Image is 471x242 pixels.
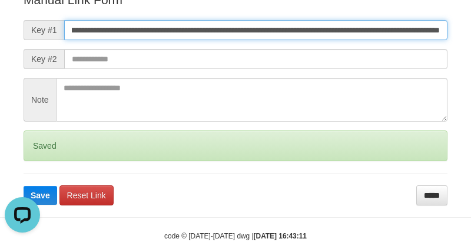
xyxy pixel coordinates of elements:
[31,191,50,200] span: Save
[5,5,40,40] button: Open LiveChat chat widget
[24,186,57,205] button: Save
[67,191,106,200] span: Reset Link
[59,185,114,205] a: Reset Link
[24,20,64,40] span: Key #1
[24,49,64,69] span: Key #2
[254,232,307,240] strong: [DATE] 16:43:11
[24,130,447,161] div: Saved
[164,232,307,240] small: code © [DATE]-[DATE] dwg |
[24,78,56,122] span: Note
